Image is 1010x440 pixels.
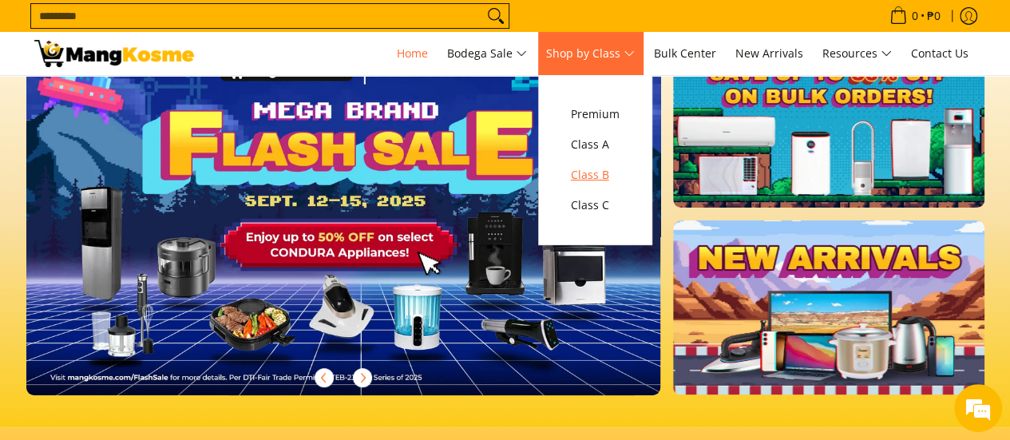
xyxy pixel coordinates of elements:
[925,10,943,22] span: ₱0
[571,135,620,155] span: Class A
[727,32,811,75] a: New Arrivals
[909,10,921,22] span: 0
[563,160,628,190] a: Class B
[563,129,628,160] a: Class A
[571,105,620,125] span: Premium
[646,32,724,75] a: Bulk Center
[345,360,380,395] button: Next
[26,34,661,395] img: Desktop homepage 29339654 2507 42fb b9ff a0650d39e9ed
[563,190,628,220] a: Class C
[397,46,428,61] span: Home
[210,32,976,75] nav: Main Menu
[483,4,509,28] button: Search
[538,32,643,75] a: Shop by Class
[814,32,900,75] a: Resources
[563,99,628,129] a: Premium
[885,7,945,25] span: •
[34,40,194,67] img: Mang Kosme: Your Home Appliances Warehouse Sale Partner!
[735,46,803,61] span: New Arrivals
[447,44,527,64] span: Bodega Sale
[903,32,976,75] a: Contact Us
[307,360,342,395] button: Previous
[822,44,892,64] span: Resources
[571,196,620,216] span: Class C
[911,46,968,61] span: Contact Us
[654,46,716,61] span: Bulk Center
[571,165,620,185] span: Class B
[389,32,436,75] a: Home
[439,32,535,75] a: Bodega Sale
[546,44,635,64] span: Shop by Class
